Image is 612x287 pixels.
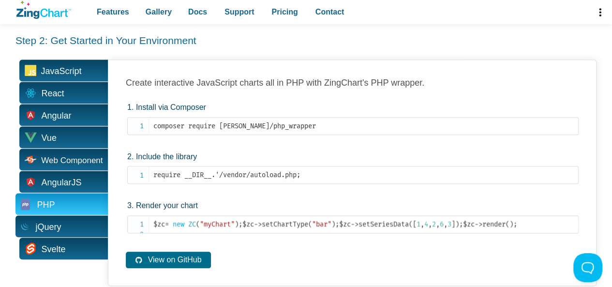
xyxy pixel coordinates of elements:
li: Render your chart [127,199,579,233]
span: 2 [432,220,436,228]
span: Vue [42,131,57,146]
code: $zc $zc $zc $zc [153,219,578,229]
code: composer require [PERSON_NAME] php_wrapper [153,121,578,131]
span: ( [196,220,200,228]
span: jQuery [36,220,61,235]
span: ZC [188,220,196,228]
h3: Create interactive JavaScript charts all in PHP with ZingChart's PHP wrapper. [126,77,579,89]
span: > [258,220,262,228]
span: Contact [315,5,344,18]
span: AngularJS [42,175,82,190]
span: "bar" [312,220,331,228]
span: PHP [37,197,55,212]
span: , [444,220,448,228]
span: "myChart" [200,220,235,228]
span: / [246,171,250,179]
span: 1 [417,220,420,228]
li: Include the library [127,151,579,184]
span: . [211,171,215,179]
span: setSeriesData [358,220,409,228]
h3: Step 2: Get Started in Your Environment [15,34,597,47]
span: render [482,220,506,228]
span: ( [506,220,509,228]
span: , [436,220,440,228]
span: - [475,220,478,228]
span: Support [224,5,254,18]
span: Docs [188,5,207,18]
li: Install via Composer [127,101,579,135]
span: setChartType [262,220,308,228]
span: 3 [448,220,451,228]
span: ; [459,220,463,228]
span: ; [239,220,242,228]
span: 4 [424,220,428,228]
span: Gallery [146,5,172,18]
iframe: Toggle Customer Support [573,253,602,282]
a: ZingChart Logo. Click to return to the homepage [16,1,71,19]
span: ] [451,220,455,228]
span: Svelte [42,242,66,257]
span: ) [509,220,513,228]
span: JavaScript [41,64,82,79]
span: > [478,220,482,228]
span: ; [513,220,517,228]
span: Angular [42,108,72,123]
span: 6 [440,220,444,228]
img: PHP Icon [21,198,30,210]
span: ; [335,220,339,228]
span: ) [455,220,459,228]
span: > [355,220,358,228]
span: Features [97,5,129,18]
span: , [420,220,424,228]
span: . [281,171,285,179]
span: ) [235,220,239,228]
span: ; [297,171,300,179]
span: ) [331,220,335,228]
span: = [165,220,169,228]
span: Web Component [41,156,103,165]
code: require __DIR__ ' vendor autoload php [153,170,578,180]
span: / [219,171,223,179]
span: , [428,220,432,228]
span: new [173,220,184,228]
span: ( [409,220,413,228]
span: Pricing [271,5,298,18]
span: [ [413,220,417,228]
span: React [42,86,64,101]
span: / [269,122,273,130]
span: - [254,220,258,228]
span: ( [308,220,312,228]
a: View on GitHub [126,252,211,268]
span: - [351,220,355,228]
